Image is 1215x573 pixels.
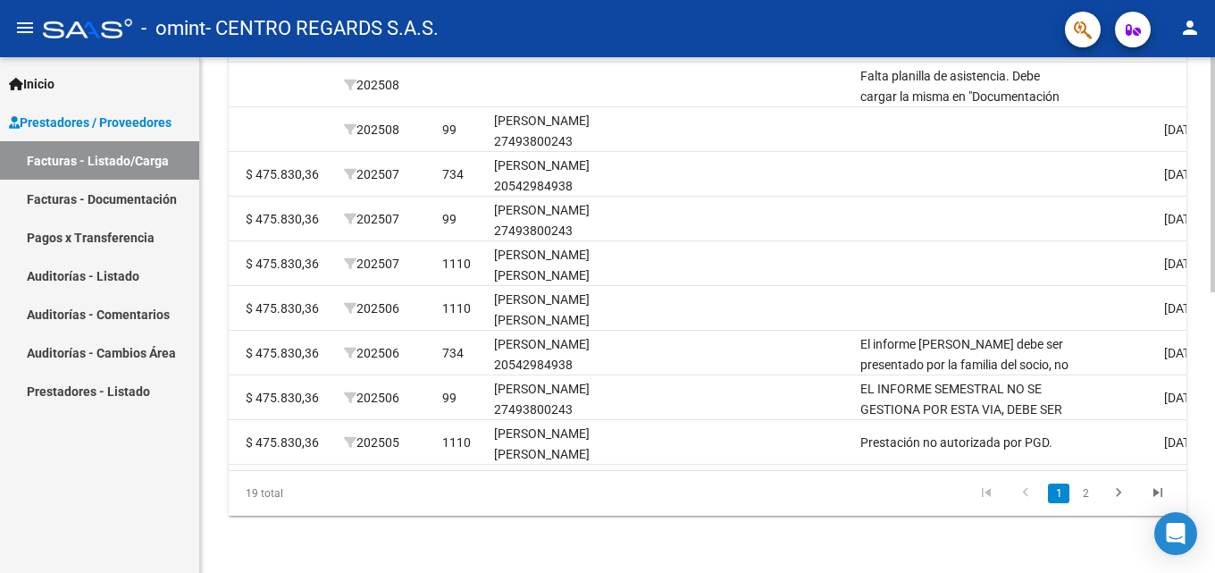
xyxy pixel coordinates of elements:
span: Falta planilla de asistencia. Debe cargar la misma en "Documentación Respaldatoria" [860,69,1060,124]
mat-icon: menu [14,17,36,38]
div: 99 [442,388,457,409]
span: - omint [141,9,205,48]
span: $ 475.830,36 [246,346,319,360]
span: 202506 [344,391,399,405]
span: Prestación no autorizada por PGD. [860,435,1052,450]
span: $ 475.830,36 [246,391,319,405]
div: [PERSON_NAME] 27493800243 [494,379,623,420]
div: 734 [442,164,464,185]
div: 1110 [442,433,471,453]
div: [PERSON_NAME] 20542984938 [494,334,623,375]
a: go to last page [1141,484,1175,503]
span: Inicio [9,74,54,94]
li: page 1 [1045,478,1072,509]
span: [DATE] [1164,301,1201,316]
mat-icon: person [1179,17,1201,38]
span: $ 475.830,36 [246,257,319,271]
span: $ 475.830,36 [246,435,319,450]
span: [DATE] [1164,212,1201,226]
div: [PERSON_NAME] 27493800243 [494,111,623,152]
span: 202506 [344,346,399,360]
span: 202507 [344,212,399,226]
div: [PERSON_NAME] [PERSON_NAME] 20561286435 [494,424,623,485]
a: go to next page [1102,484,1135,503]
div: Open Intercom Messenger [1154,512,1197,555]
span: $ 475.830,36 [246,212,319,226]
span: [DATE] [1164,435,1201,450]
span: 202506 [344,301,399,316]
span: EL INFORME SEMESTRAL NO SE GESTIONA POR ESTA VIA, DEBE SER CARGADO POR LA FAMILIA EN LA WEB DE OMINT [860,382,1062,457]
span: - CENTRO REGARDS S.A.S. [205,9,439,48]
a: 2 [1075,484,1096,503]
li: page 2 [1072,478,1099,509]
span: [DATE] [1164,122,1201,137]
span: El informe [PERSON_NAME] debe ser presentado por la familia del socio, no se gestiona desde integ... [860,337,1068,392]
span: 202507 [344,167,399,181]
span: [DATE] [1164,257,1201,271]
div: 734 [442,343,464,364]
span: 202508 [344,78,399,92]
a: 1 [1048,484,1069,503]
span: $ 475.830,36 [246,167,319,181]
div: 99 [442,120,457,140]
span: Prestadores / Proveedores [9,113,172,132]
span: 202505 [344,435,399,450]
span: [DATE] [1164,167,1201,181]
span: [DATE] [1164,391,1201,405]
div: [PERSON_NAME] 27493800243 [494,200,623,241]
div: 99 [442,209,457,230]
a: go to first page [969,484,1003,503]
div: [PERSON_NAME] [PERSON_NAME] 20561286435 [494,245,623,306]
div: 19 total [229,471,417,516]
span: $ 475.830,36 [246,301,319,316]
span: 202508 [344,122,399,137]
div: [PERSON_NAME] 20542984938 [494,156,623,197]
div: 1110 [442,299,471,319]
div: 1110 [442,254,471,274]
span: [DATE] [1164,346,1201,360]
span: 202507 [344,257,399,271]
a: go to previous page [1009,484,1043,503]
div: [PERSON_NAME] [PERSON_NAME] 20561286435 [494,290,623,350]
